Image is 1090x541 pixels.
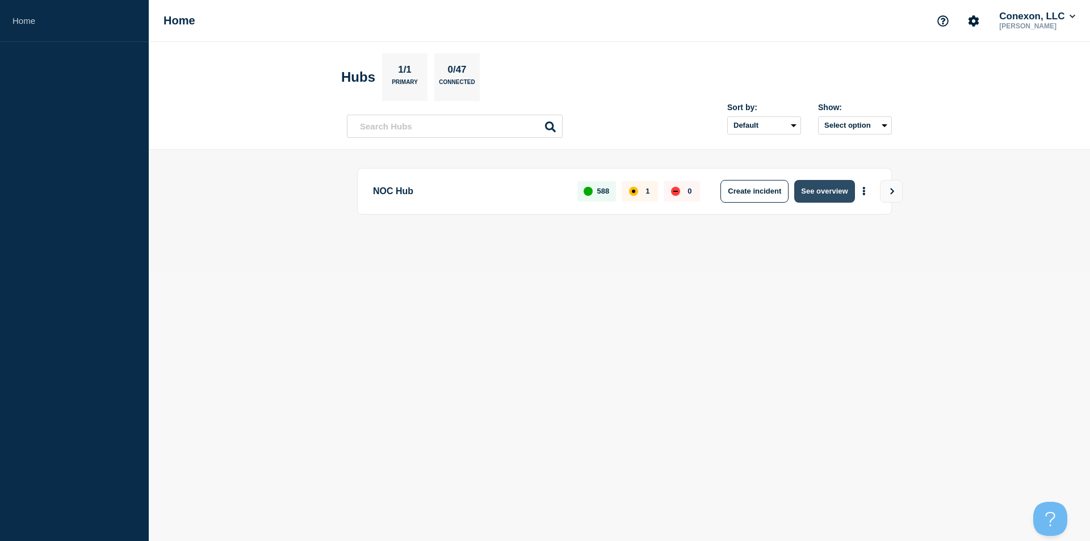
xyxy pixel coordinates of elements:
select: Sort by [727,116,801,135]
p: 588 [597,187,610,195]
div: down [671,187,680,196]
p: Connected [439,79,475,91]
div: up [584,187,593,196]
button: More actions [857,181,871,202]
h2: Hubs [341,69,375,85]
iframe: Help Scout Beacon - Open [1033,502,1067,536]
p: 0 [687,187,691,195]
div: Show: [818,103,892,112]
button: Select option [818,116,892,135]
p: [PERSON_NAME] [997,22,1078,30]
div: Sort by: [727,103,801,112]
p: NOC Hub [373,180,564,203]
p: 1 [645,187,649,195]
button: Conexon, LLC [997,11,1078,22]
button: See overview [794,180,854,203]
p: Primary [392,79,418,91]
button: Create incident [720,180,789,203]
button: Account settings [962,9,986,33]
button: View [880,180,903,203]
h1: Home [163,14,195,27]
div: affected [629,187,638,196]
button: Support [931,9,955,33]
input: Search Hubs [347,115,563,138]
p: 0/47 [443,64,471,79]
p: 1/1 [394,64,416,79]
